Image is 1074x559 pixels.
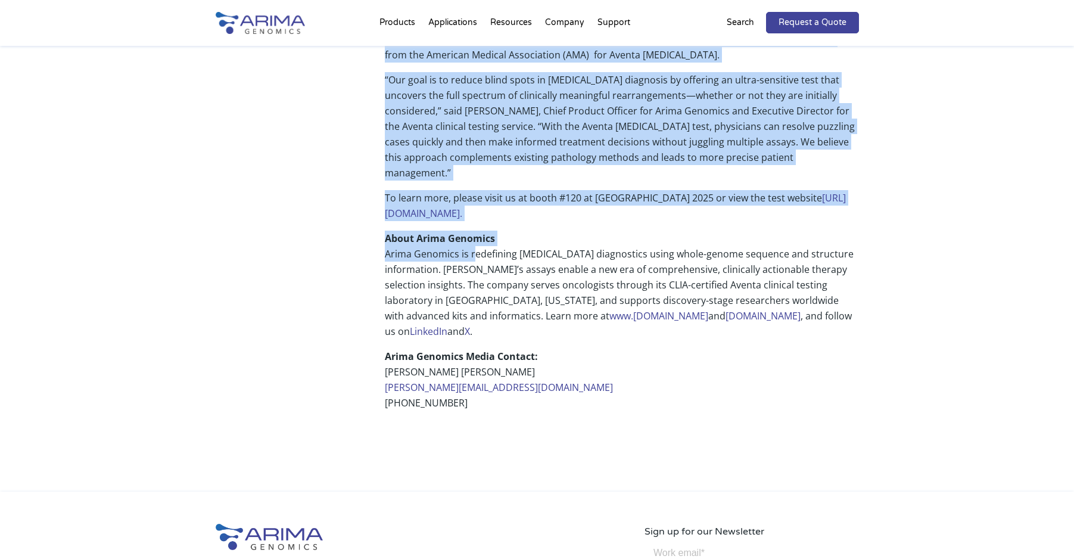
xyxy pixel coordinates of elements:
a: [DOMAIN_NAME] [726,309,801,322]
a: Request a Quote [766,12,859,33]
strong: About Arima Genomics [385,232,495,245]
p: [PERSON_NAME] [PERSON_NAME] [PHONE_NUMBER] [385,349,858,411]
p: To learn more, please visit us at booth #120 at [GEOGRAPHIC_DATA] 2025 or view the test website [385,190,858,231]
a: www. [609,309,633,322]
img: Arima-Genomics-logo [216,12,305,34]
a: [URL][DOMAIN_NAME]. [385,191,846,220]
a: LinkedIn [410,325,447,338]
p: Search [727,15,754,30]
p: Arima Genomics is redefining [MEDICAL_DATA] diagnostics using whole-genome sequence and structure... [385,231,858,349]
p: “Our goal is to reduce blind spots in [MEDICAL_DATA] diagnosis by offering an ultra-sensitive tes... [385,72,858,190]
a: [PERSON_NAME][EMAIL_ADDRESS][DOMAIN_NAME] [385,381,613,394]
a: X [465,325,470,338]
img: Arima-Genomics-logo [216,524,323,550]
strong: Arima Genomics Media Contact: [385,350,538,363]
p: Sign up for our Newsletter [645,524,859,539]
a: [DOMAIN_NAME] [633,309,708,322]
